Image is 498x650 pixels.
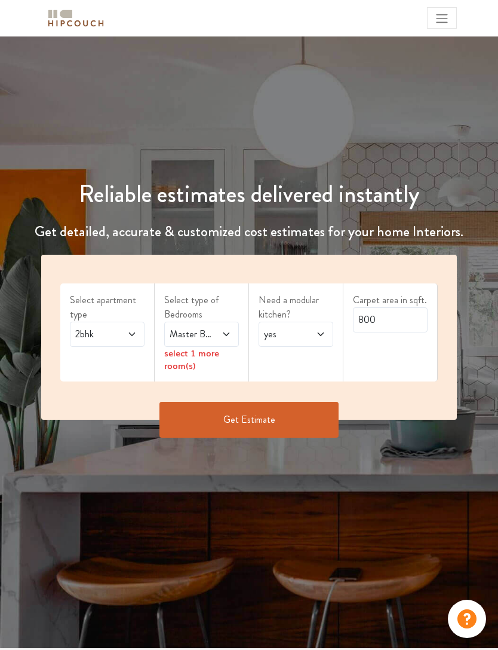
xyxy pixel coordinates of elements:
[70,293,145,322] label: Select apartment type
[167,327,215,341] span: Master Bedroom
[427,7,457,29] button: Toggle navigation
[353,307,428,332] input: Enter area sqft
[7,180,491,209] h1: Reliable estimates delivered instantly
[46,5,106,32] span: logo-horizontal.svg
[259,293,333,322] label: Need a modular kitchen?
[7,223,491,240] h4: Get detailed, accurate & customized cost estimates for your home Interiors.
[164,347,239,372] div: select 1 more room(s)
[159,402,339,438] button: Get Estimate
[73,327,121,341] span: 2bhk
[262,327,309,341] span: yes
[353,293,428,307] label: Carpet area in sqft.
[46,8,106,29] img: logo-horizontal.svg
[164,293,239,322] label: Select type of Bedrooms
